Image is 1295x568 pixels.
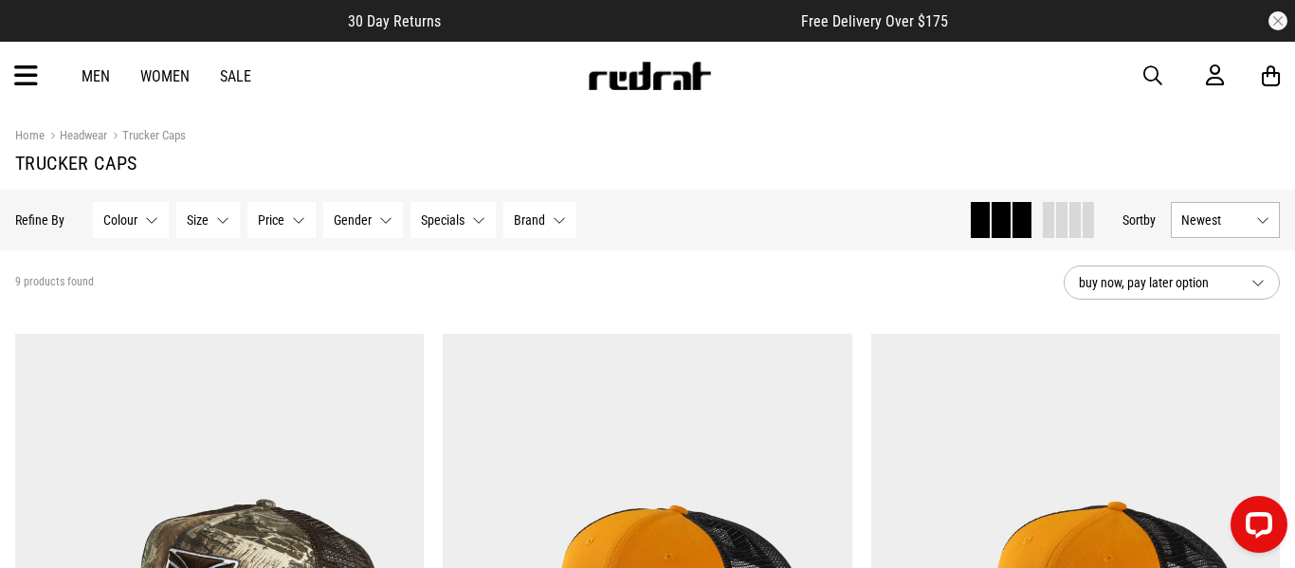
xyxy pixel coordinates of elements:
span: Gender [334,212,372,228]
button: Gender [323,202,403,238]
span: Colour [103,212,137,228]
span: Free Delivery Over $175 [801,12,948,30]
p: Refine By [15,212,64,228]
a: Headwear [45,128,107,146]
span: buy now, pay later option [1079,271,1236,294]
span: Specials [421,212,465,228]
span: Price [258,212,284,228]
span: 9 products found [15,275,94,290]
span: by [1143,212,1156,228]
button: Size [176,202,240,238]
span: Newest [1181,212,1249,228]
a: Home [15,128,45,142]
button: Price [247,202,316,238]
a: Trucker Caps [107,128,186,146]
img: Redrat logo [587,62,712,90]
span: Brand [514,212,545,228]
button: Specials [410,202,496,238]
a: Women [140,67,190,85]
iframe: LiveChat chat widget [1215,488,1295,568]
span: Size [187,212,209,228]
button: Sortby [1122,209,1156,231]
button: buy now, pay later option [1064,266,1280,300]
button: Colour [93,202,169,238]
h1: Trucker Caps [15,152,1280,174]
a: Men [82,67,110,85]
iframe: Customer reviews powered by Trustpilot [479,11,763,30]
span: 30 Day Returns [348,12,441,30]
a: Sale [220,67,251,85]
button: Brand [503,202,576,238]
button: Newest [1171,202,1280,238]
